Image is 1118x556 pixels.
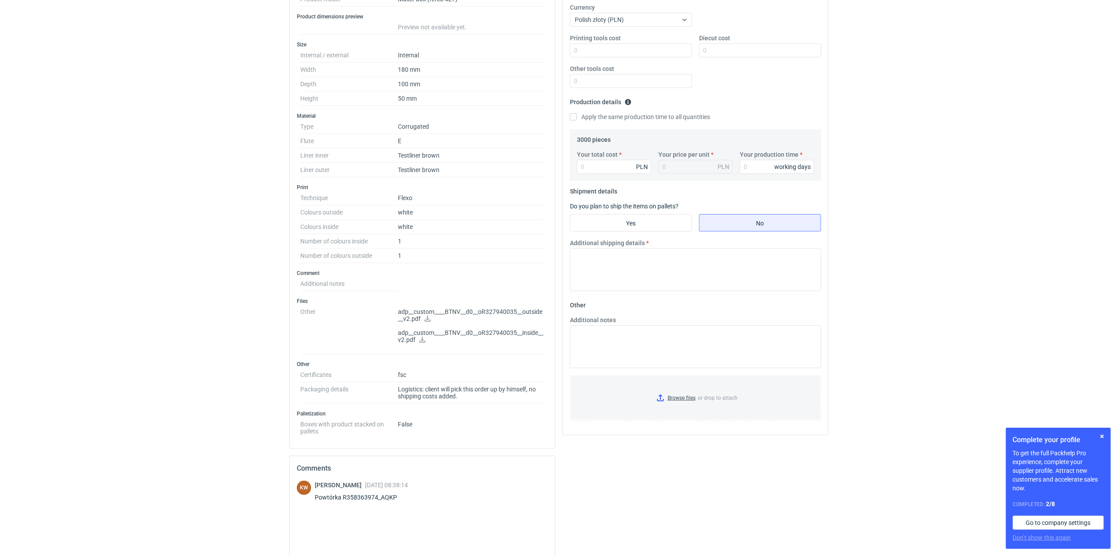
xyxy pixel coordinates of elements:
input: 0 [740,160,814,174]
dd: E [398,134,545,148]
h3: Comment [297,270,548,277]
legend: Shipment details [570,184,617,195]
dt: Number of colours inside [300,234,398,249]
dt: Technique [300,191,398,205]
div: working days [774,162,811,171]
dt: Depth [300,77,398,91]
h3: Files [297,298,548,305]
label: Other tools cost [570,64,614,73]
input: 0 [570,43,692,57]
dt: Additional notes [300,277,398,291]
h3: Material [297,113,548,120]
label: No [699,214,821,232]
label: Currency [570,3,595,12]
label: Do you plan to ship the items on pallets? [570,203,679,210]
dd: Testliner brown [398,148,545,163]
dd: Corrugated [398,120,545,134]
dd: Logistics: client will pick this order up by himself, no shipping costs added. [398,382,545,404]
label: Your production time [740,150,798,159]
h3: Size [297,41,548,48]
label: Your price per unit [658,150,710,159]
div: PLN [717,162,729,171]
dd: 1 [398,234,545,249]
legend: Other [570,298,586,309]
dt: Packaging details [300,382,398,404]
span: Polish złoty (PLN) [575,16,624,23]
dd: fsc [398,368,545,382]
h2: Comments [297,463,548,474]
dt: Flute [300,134,398,148]
dd: 180 mm [398,63,545,77]
label: Additional shipping details [570,239,645,247]
h3: Product dimensions preview [297,13,548,20]
button: Skip for now [1097,431,1107,442]
label: Additional notes [570,316,616,324]
div: Klaudia Wiśniewska [297,481,311,495]
h3: Other [297,361,548,368]
div: Powtórka R358363974_AQKP [315,493,408,502]
dd: 1 [398,249,545,263]
input: 0 [570,74,692,88]
dt: Height [300,91,398,106]
dd: 100 mm [398,77,545,91]
span: [DATE] 08:38:14 [365,482,408,489]
dd: white [398,220,545,234]
label: Printing tools cost [570,34,621,42]
span: [PERSON_NAME] [315,482,365,489]
dt: Colours inside [300,220,398,234]
dt: Internal / external [300,48,398,63]
p: To get the full Packhelp Pro experience, complete your supplier profile. Attract new customers an... [1013,449,1104,493]
dt: Number of colours outside [300,249,398,263]
dd: Testliner brown [398,163,545,177]
h3: Print [297,184,548,191]
strong: 2 / 8 [1046,500,1055,507]
dd: white [398,205,545,220]
p: adp__custom____BTNV__d0__oR327940035__inside__v2.pdf [398,329,545,344]
dd: Internal [398,48,545,63]
dd: Flexo [398,191,545,205]
div: PLN [636,162,648,171]
h3: Palletization [297,410,548,417]
dt: Boxes with product stacked on pallets [300,417,398,435]
label: Your total cost [577,150,618,159]
dt: Other [300,305,398,354]
span: Preview not available yet. [398,24,467,31]
dt: Liner inner [300,148,398,163]
dd: False [398,417,545,435]
label: or drop to attach [570,376,821,420]
label: Diecut cost [699,34,730,42]
legend: 3000 pieces [577,133,611,143]
dt: Type [300,120,398,134]
dd: 50 mm [398,91,545,106]
label: Apply the same production time to all quantities [570,113,710,121]
dt: Width [300,63,398,77]
dt: Certificates [300,368,398,382]
legend: Production details [570,95,632,106]
div: Completed: [1013,500,1104,509]
button: Don’t show this again [1013,533,1071,542]
dt: Liner outer [300,163,398,177]
dt: Colours outside [300,205,398,220]
label: Yes [570,214,692,232]
input: 0 [699,43,821,57]
input: 0 [577,160,651,174]
figcaption: KW [297,481,311,495]
a: Go to company settings [1013,516,1104,530]
p: adp__custom____BTNV__d0__oR327940035__outside__v2.pdf [398,308,545,323]
h1: Complete your profile [1013,435,1104,445]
